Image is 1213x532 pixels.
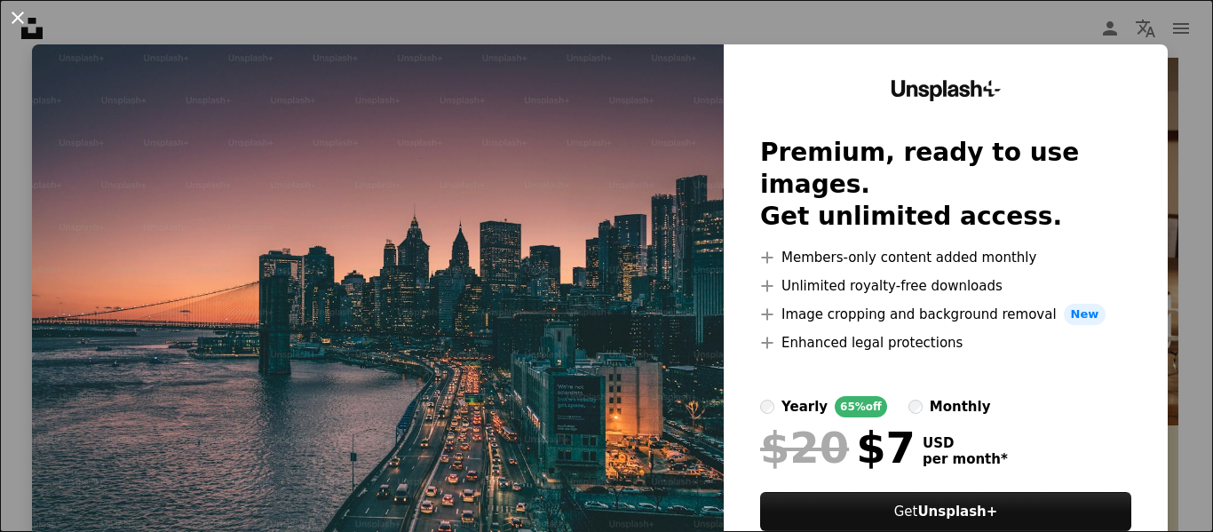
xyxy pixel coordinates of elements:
[760,425,916,471] div: $7
[781,396,828,417] div: yearly
[760,275,1131,297] li: Unlimited royalty-free downloads
[760,247,1131,268] li: Members-only content added monthly
[923,451,1008,467] span: per month *
[923,435,1008,451] span: USD
[835,396,887,417] div: 65% off
[760,425,849,471] span: $20
[760,304,1131,325] li: Image cropping and background removal
[908,400,923,414] input: monthly
[760,400,774,414] input: yearly65%off
[1064,304,1106,325] span: New
[760,332,1131,353] li: Enhanced legal protections
[917,504,997,520] strong: Unsplash+
[760,137,1131,233] h2: Premium, ready to use images. Get unlimited access.
[760,492,1131,531] button: GetUnsplash+
[930,396,991,417] div: monthly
